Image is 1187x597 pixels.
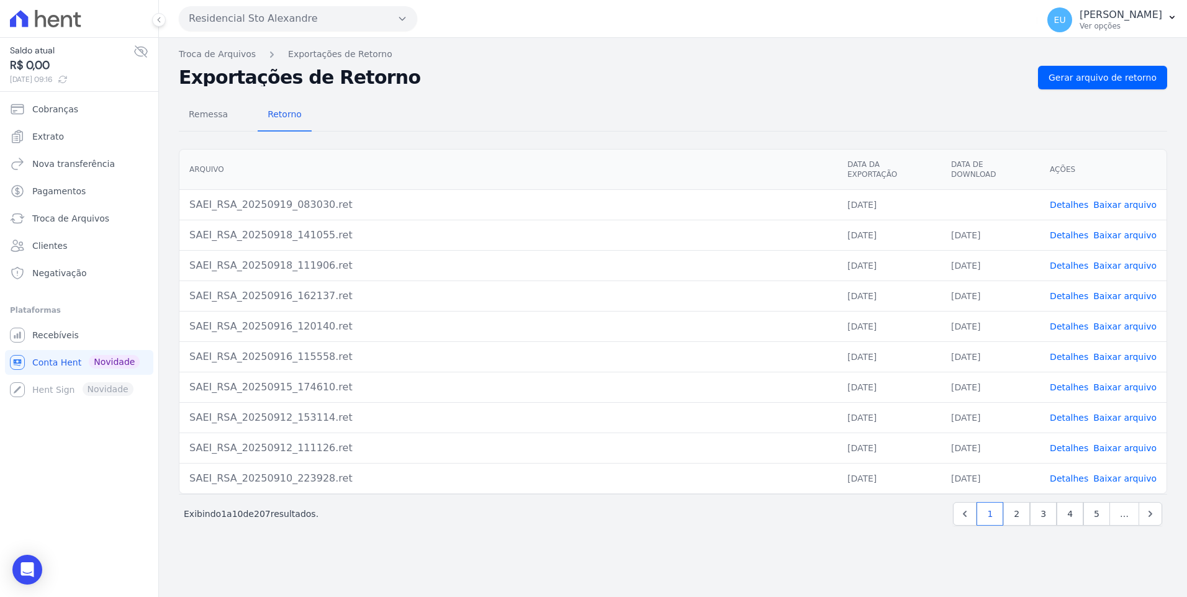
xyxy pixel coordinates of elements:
a: Clientes [5,233,153,258]
a: Baixar arquivo [1093,200,1157,210]
div: Open Intercom Messenger [12,555,42,585]
span: 10 [232,509,243,519]
a: Baixar arquivo [1093,474,1157,483]
td: [DATE] [941,341,1040,372]
td: [DATE] [837,220,941,250]
div: SAEI_RSA_20250915_174610.ret [189,380,828,395]
th: Ações [1040,150,1167,190]
a: Recebíveis [5,323,153,348]
a: Detalhes [1050,261,1088,271]
span: Saldo atual [10,44,133,57]
span: Recebíveis [32,329,79,341]
div: SAEI_RSA_20250912_111126.ret [189,441,828,456]
button: Residencial Sto Alexandre [179,6,417,31]
span: Retorno [260,102,309,127]
button: EU [PERSON_NAME] Ver opções [1037,2,1187,37]
a: Baixar arquivo [1093,352,1157,362]
td: [DATE] [941,220,1040,250]
div: SAEI_RSA_20250916_120140.ret [189,319,828,334]
div: SAEI_RSA_20250918_141055.ret [189,228,828,243]
td: [DATE] [837,341,941,372]
td: [DATE] [837,311,941,341]
td: [DATE] [837,372,941,402]
a: Detalhes [1050,474,1088,483]
a: 5 [1083,502,1110,526]
td: [DATE] [837,463,941,493]
a: Baixar arquivo [1093,443,1157,453]
td: [DATE] [941,402,1040,433]
a: Detalhes [1050,443,1088,453]
span: Negativação [32,267,87,279]
div: SAEI_RSA_20250919_083030.ret [189,197,828,212]
td: [DATE] [941,433,1040,463]
div: SAEI_RSA_20250910_223928.ret [189,471,828,486]
a: Detalhes [1050,352,1088,362]
td: [DATE] [941,372,1040,402]
a: Extrato [5,124,153,149]
a: Troca de Arquivos [179,48,256,61]
a: Retorno [258,99,312,132]
a: Detalhes [1050,291,1088,301]
span: … [1109,502,1139,526]
a: Baixar arquivo [1093,291,1157,301]
span: 207 [254,509,271,519]
td: [DATE] [837,433,941,463]
span: Extrato [32,130,64,143]
a: Exportações de Retorno [288,48,392,61]
a: Baixar arquivo [1093,321,1157,331]
nav: Sidebar [10,97,148,402]
div: SAEI_RSA_20250918_111906.ret [189,258,828,273]
div: SAEI_RSA_20250916_115558.ret [189,349,828,364]
span: Novidade [89,355,140,369]
p: [PERSON_NAME] [1080,9,1162,21]
a: Cobranças [5,97,153,122]
div: SAEI_RSA_20250912_153114.ret [189,410,828,425]
td: [DATE] [941,463,1040,493]
a: Pagamentos [5,179,153,204]
th: Data da Exportação [837,150,941,190]
span: Conta Hent [32,356,81,369]
a: Conta Hent Novidade [5,350,153,375]
td: [DATE] [837,189,941,220]
p: Exibindo a de resultados. [184,508,318,520]
a: Detalhes [1050,200,1088,210]
span: Pagamentos [32,185,86,197]
a: Detalhes [1050,413,1088,423]
th: Arquivo [179,150,837,190]
a: Previous [953,502,977,526]
a: 1 [977,502,1003,526]
a: Baixar arquivo [1093,230,1157,240]
span: EU [1054,16,1066,24]
td: [DATE] [837,250,941,281]
td: [DATE] [941,311,1040,341]
a: 4 [1057,502,1083,526]
a: Gerar arquivo de retorno [1038,66,1167,89]
a: Remessa [179,99,238,132]
td: [DATE] [941,250,1040,281]
td: [DATE] [837,281,941,311]
span: Gerar arquivo de retorno [1049,71,1157,84]
a: 2 [1003,502,1030,526]
div: SAEI_RSA_20250916_162137.ret [189,289,828,303]
a: Detalhes [1050,382,1088,392]
a: Baixar arquivo [1093,382,1157,392]
a: Troca de Arquivos [5,206,153,231]
a: Detalhes [1050,321,1088,331]
td: [DATE] [941,281,1040,311]
a: Nova transferência [5,151,153,176]
span: 1 [221,509,227,519]
a: 3 [1030,502,1057,526]
span: Nova transferência [32,158,115,170]
span: [DATE] 09:16 [10,74,133,85]
p: Ver opções [1080,21,1162,31]
span: Cobranças [32,103,78,115]
a: Next [1139,502,1162,526]
nav: Breadcrumb [179,48,1167,61]
a: Baixar arquivo [1093,413,1157,423]
td: [DATE] [837,402,941,433]
h2: Exportações de Retorno [179,69,1028,86]
span: Clientes [32,240,67,252]
span: R$ 0,00 [10,57,133,74]
a: Negativação [5,261,153,285]
th: Data de Download [941,150,1040,190]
